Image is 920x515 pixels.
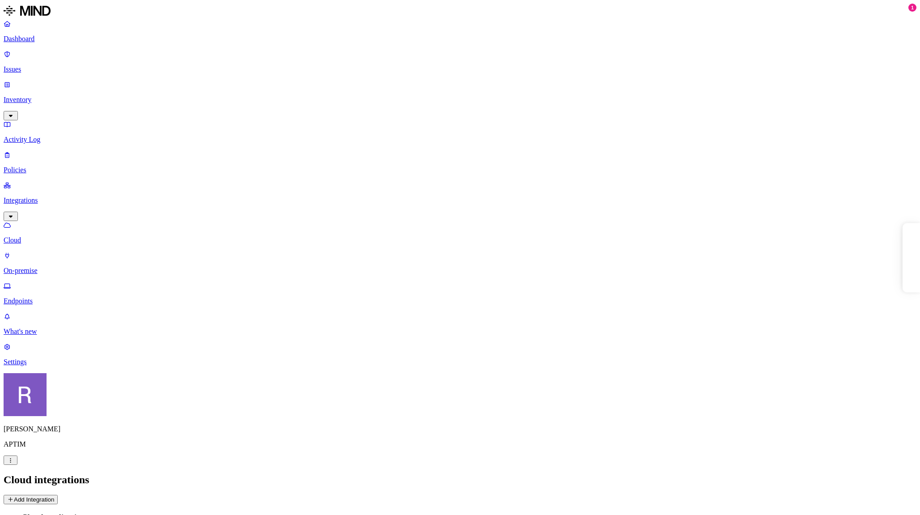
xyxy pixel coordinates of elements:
p: Inventory [4,96,916,104]
p: Policies [4,166,916,174]
p: APTIM [4,440,916,448]
a: Policies [4,151,916,174]
p: Cloud [4,236,916,244]
p: On-premise [4,267,916,275]
button: Add Integration [4,495,58,504]
h2: Cloud integrations [4,474,916,486]
a: Endpoints [4,282,916,305]
p: Activity Log [4,136,916,144]
a: MIND [4,4,916,20]
a: On-premise [4,251,916,275]
p: Settings [4,358,916,366]
img: Rich Thompson [4,373,47,416]
p: What's new [4,328,916,336]
p: Issues [4,65,916,73]
a: Activity Log [4,120,916,144]
div: 1 [908,4,916,12]
p: Endpoints [4,297,916,305]
a: Cloud [4,221,916,244]
a: Inventory [4,81,916,119]
img: MIND [4,4,51,18]
a: Integrations [4,181,916,220]
a: Issues [4,50,916,73]
a: What's new [4,312,916,336]
p: Integrations [4,196,916,204]
p: Dashboard [4,35,916,43]
a: Settings [4,343,916,366]
a: Dashboard [4,20,916,43]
